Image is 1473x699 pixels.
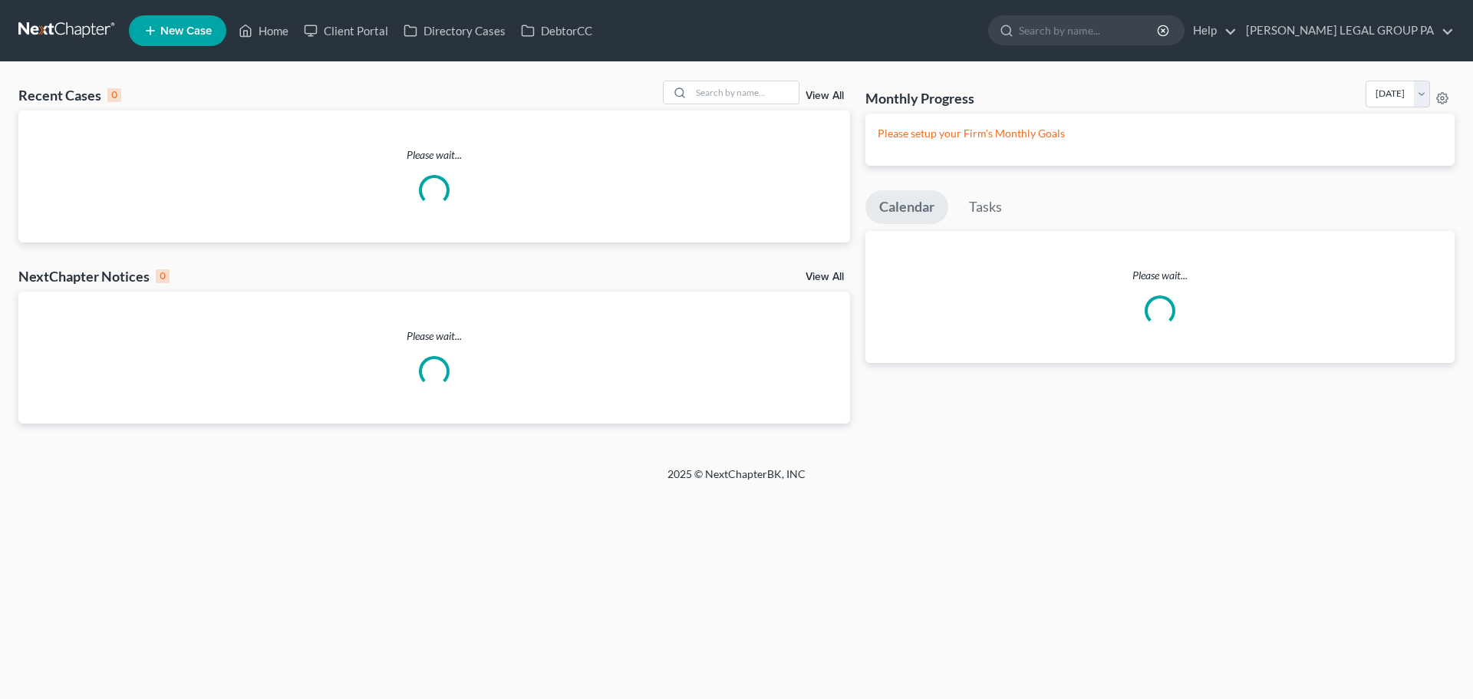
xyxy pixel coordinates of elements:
a: View All [806,272,844,282]
p: Please setup your Firm's Monthly Goals [878,126,1442,141]
a: Home [231,17,296,45]
a: Help [1185,17,1237,45]
a: View All [806,91,844,101]
a: [PERSON_NAME] LEGAL GROUP PA [1238,17,1454,45]
h3: Monthly Progress [865,89,974,107]
a: Client Portal [296,17,396,45]
span: New Case [160,25,212,37]
p: Please wait... [18,328,850,344]
div: NextChapter Notices [18,267,170,285]
div: 0 [107,88,121,102]
p: Please wait... [865,268,1455,283]
p: Please wait... [18,147,850,163]
a: Directory Cases [396,17,513,45]
input: Search by name... [691,81,799,104]
a: Calendar [865,190,948,224]
a: DebtorCC [513,17,600,45]
div: 0 [156,269,170,283]
div: Recent Cases [18,86,121,104]
input: Search by name... [1019,16,1159,45]
a: Tasks [955,190,1016,224]
div: 2025 © NextChapterBK, INC [299,467,1174,494]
